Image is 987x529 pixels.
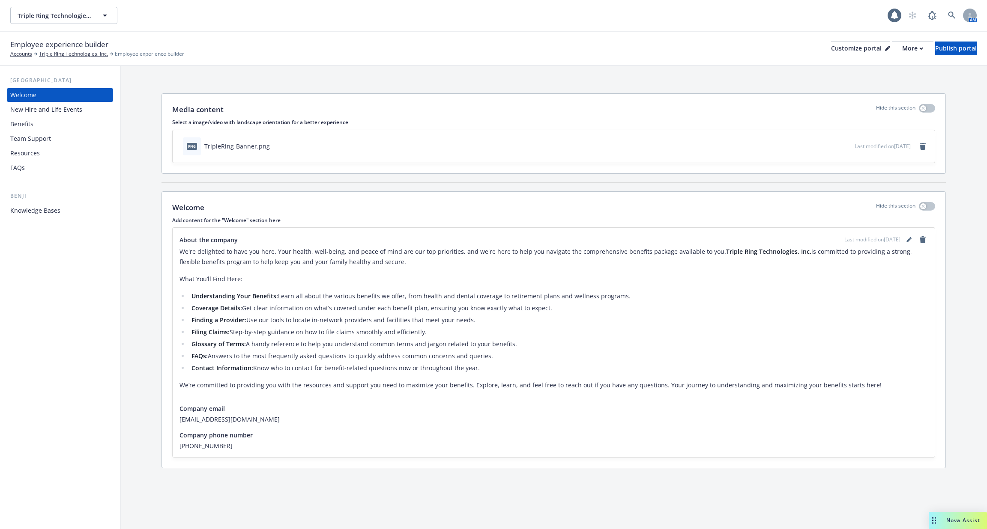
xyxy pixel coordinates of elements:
div: Benji [7,192,113,200]
a: Resources [7,146,113,160]
div: Benefits [10,117,33,131]
div: Resources [10,146,40,160]
a: Search [943,7,960,24]
a: FAQs [7,161,113,175]
a: Start snowing [904,7,921,24]
div: New Hire and Life Events [10,103,82,116]
span: Last modified on [DATE] [855,143,911,150]
a: Benefits [7,117,113,131]
span: [EMAIL_ADDRESS][DOMAIN_NAME] [179,415,928,424]
p: Select a image/video with landscape orientation for a better experience [172,119,935,126]
a: Accounts [10,50,32,58]
a: New Hire and Life Events [7,103,113,116]
strong: Triple Ring Technologies, Inc. [726,247,811,256]
p: What You’ll Find Here: [179,274,928,284]
div: Welcome [10,88,36,102]
li: Use our tools to locate in-network providers and facilities that meet your needs. [189,315,928,325]
div: Drag to move [929,512,939,529]
a: Welcome [7,88,113,102]
p: We're delighted to have you here. Your health, well-being, and peace of mind are our top prioriti... [179,247,928,267]
li: Answers to the most frequently asked questions to quickly address common concerns and queries. [189,351,928,361]
button: Nova Assist [929,512,987,529]
div: TripleRing-Banner.png [204,142,270,151]
span: Nova Assist [946,517,980,524]
strong: Coverage Details: [191,304,242,312]
span: Triple Ring Technologies, Inc. [18,11,92,20]
li: Step-by-step guidance on how to file claims smoothly and efficiently. [189,327,928,337]
span: Company email [179,404,225,413]
p: Add content for the "Welcome" section here [172,217,935,224]
span: [PHONE_NUMBER] [179,441,928,450]
span: About the company [179,235,238,244]
li: A handy reference to help you understand common terms and jargon related to your benefits. [189,339,928,349]
div: Team Support [10,132,51,146]
div: FAQs [10,161,25,175]
p: Hide this section [876,104,915,115]
button: More [892,42,933,55]
button: Triple Ring Technologies, Inc. [10,7,117,24]
p: Hide this section [876,202,915,213]
a: editPencil [904,235,914,245]
p: Media content [172,104,224,115]
a: Team Support [7,132,113,146]
li: Learn all about the various benefits we offer, from health and dental coverage to retirement plan... [189,291,928,301]
a: remove [918,235,928,245]
button: Customize portal [831,42,890,55]
a: Triple Ring Technologies, Inc. [39,50,108,58]
span: Last modified on [DATE] [844,236,900,244]
p: Welcome [172,202,204,213]
span: Company phone number [179,431,253,440]
strong: Filing Claims: [191,328,230,336]
div: [GEOGRAPHIC_DATA] [7,76,113,85]
a: Report a Bug [924,7,941,24]
button: Publish portal [935,42,977,55]
strong: Finding a Provider: [191,316,246,324]
span: png [187,143,197,149]
p: We’re committed to providing you with the resources and support you need to maximize your benefit... [179,380,928,390]
li: Get clear information on what’s covered under each benefit plan, ensuring you know exactly what t... [189,303,928,313]
li: Know who to contact for benefit-related questions now or throughout the year. [189,363,928,373]
div: Knowledge Bases [10,204,60,217]
button: download file [830,142,837,151]
span: Employee experience builder [115,50,184,58]
strong: Glossary of Terms: [191,340,246,348]
a: remove [918,141,928,152]
strong: Understanding Your Benefits: [191,292,278,300]
a: Knowledge Bases [7,204,113,217]
button: preview file [843,142,851,151]
span: Employee experience builder [10,39,108,50]
div: More [902,42,923,55]
strong: FAQs: [191,352,208,360]
strong: Contact Information: [191,364,253,372]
